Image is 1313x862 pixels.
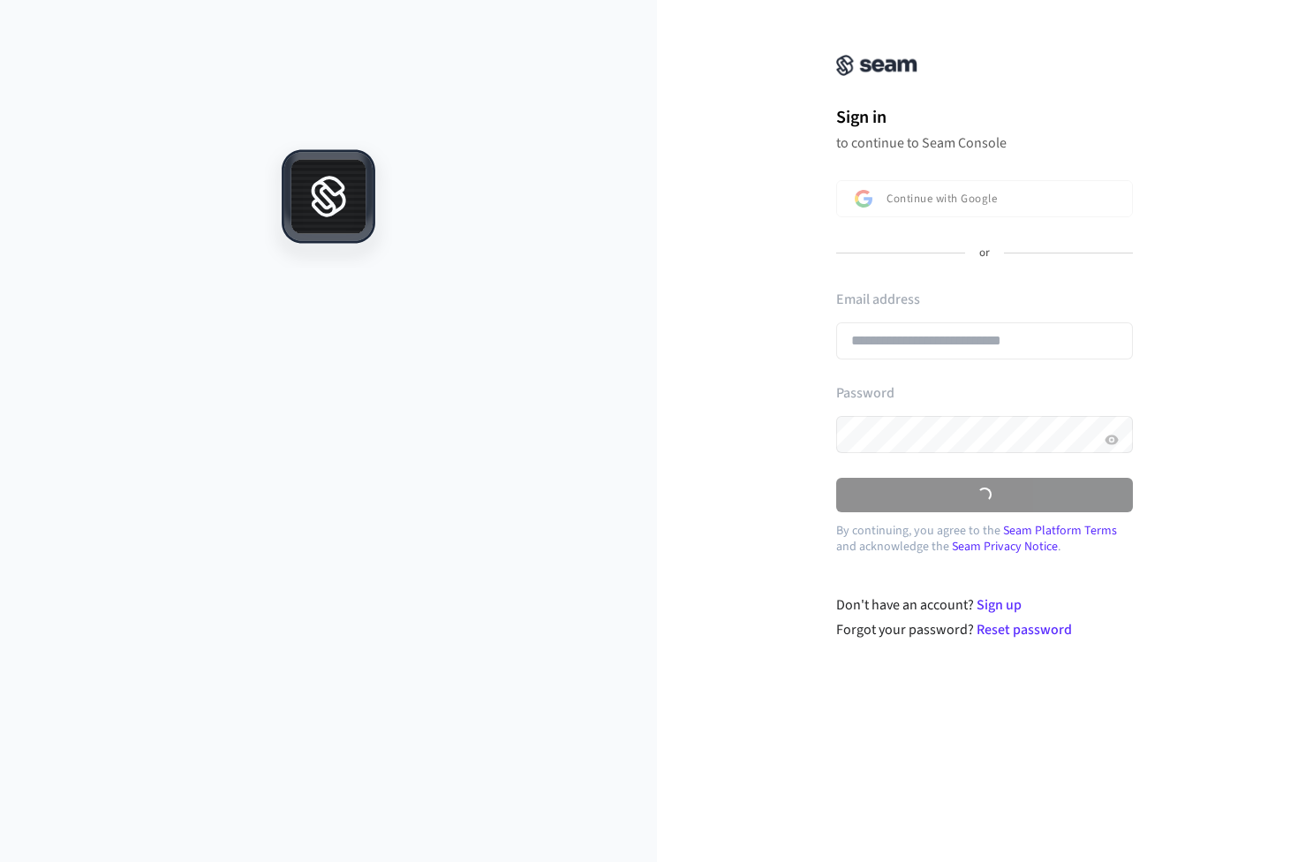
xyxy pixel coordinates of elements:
img: Seam Console [836,55,917,76]
h1: Sign in [836,104,1133,131]
a: Seam Privacy Notice [952,538,1058,556]
div: Forgot your password? [836,619,1134,640]
p: By continuing, you agree to the and acknowledge the . [836,523,1133,555]
div: Don't have an account? [836,594,1134,616]
button: Show password [1101,429,1122,450]
p: to continue to Seam Console [836,134,1133,152]
a: Reset password [977,620,1072,639]
a: Seam Platform Terms [1003,522,1117,540]
p: or [979,246,990,261]
a: Sign up [977,595,1022,615]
